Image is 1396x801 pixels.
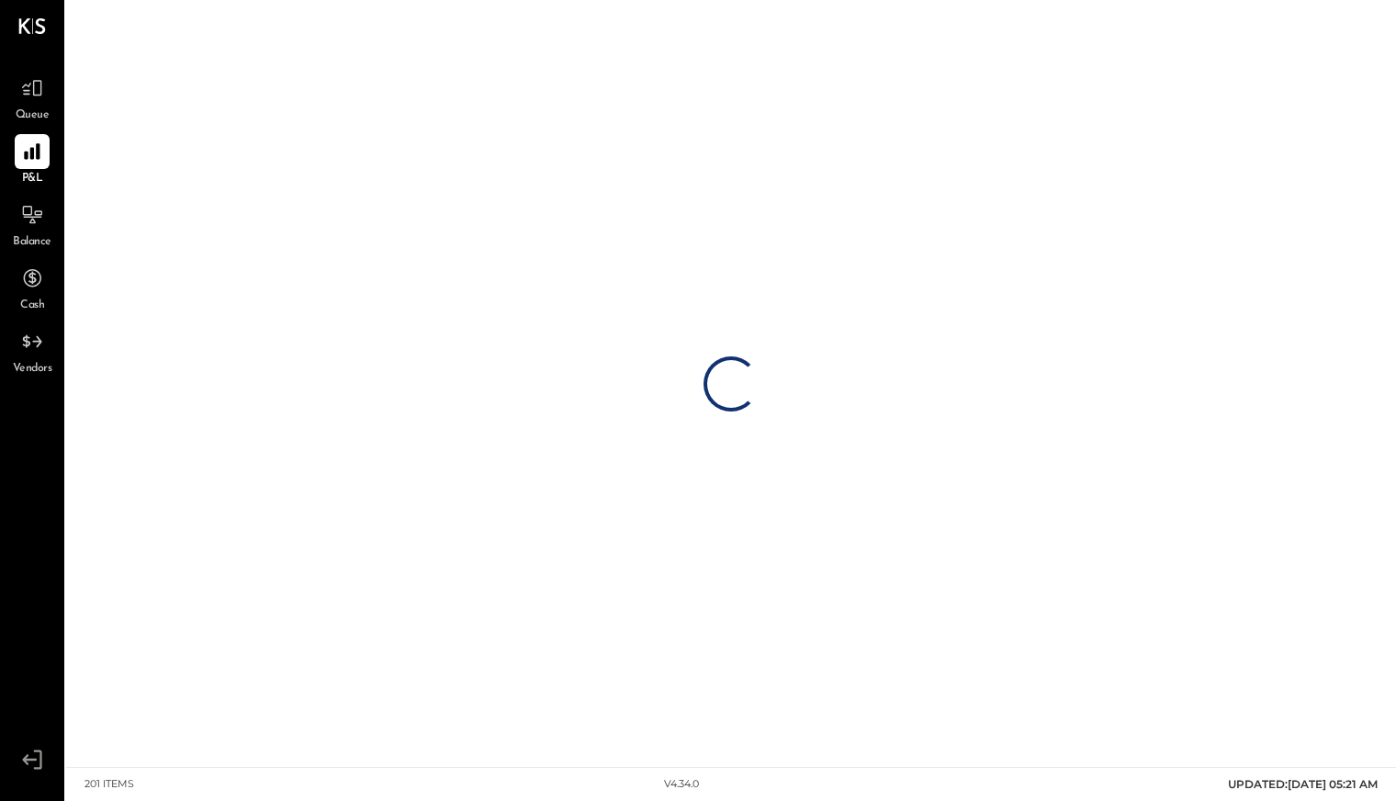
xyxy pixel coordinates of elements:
a: Queue [1,71,63,124]
a: Balance [1,197,63,251]
a: Cash [1,261,63,314]
a: P&L [1,134,63,187]
div: 201 items [84,777,134,792]
span: Queue [16,107,50,124]
span: P&L [22,171,43,187]
span: Vendors [13,361,52,378]
span: Balance [13,234,51,251]
span: Cash [20,298,44,314]
span: UPDATED: [DATE] 05:21 AM [1228,777,1378,791]
div: v 4.34.0 [664,777,699,792]
a: Vendors [1,324,63,378]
